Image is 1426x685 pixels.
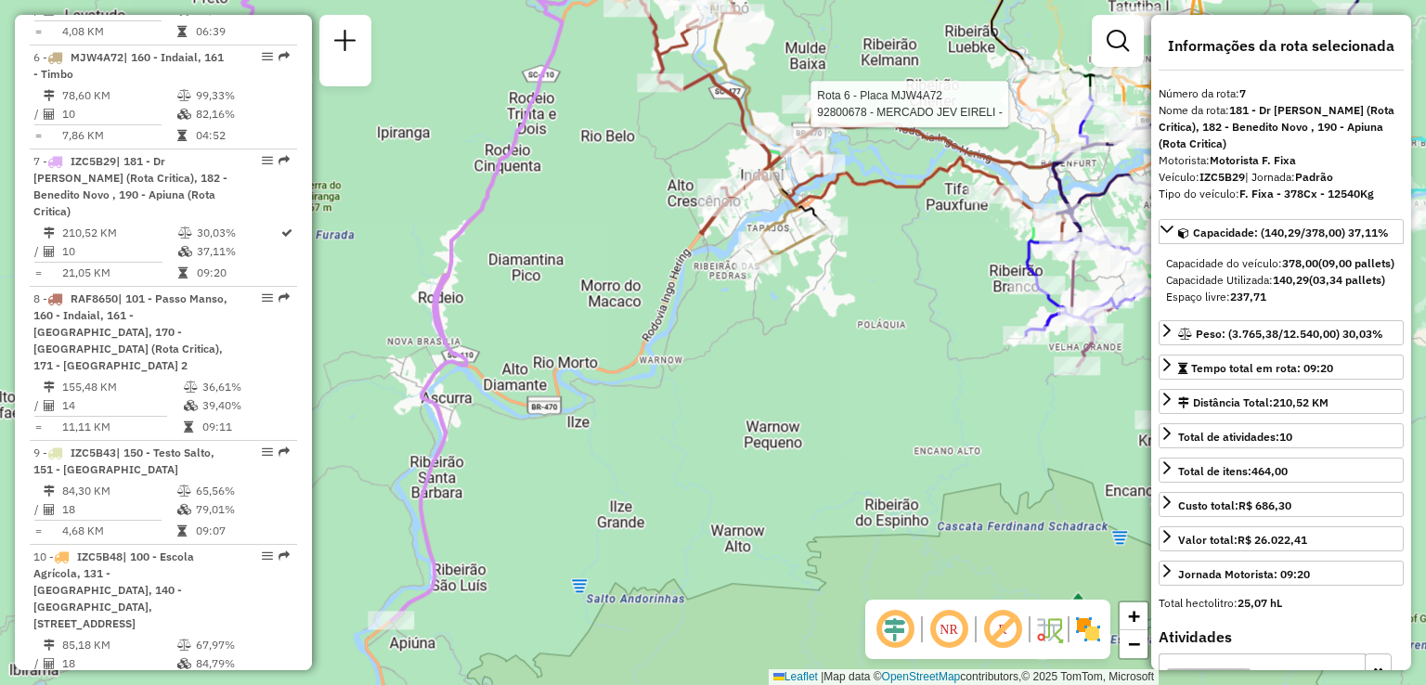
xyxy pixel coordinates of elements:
[61,126,176,145] td: 7,86 KM
[195,22,289,41] td: 06:39
[1159,595,1404,612] div: Total hectolitro:
[177,640,191,651] i: % de utilização do peso
[201,418,290,436] td: 09:11
[33,264,43,282] td: =
[61,522,176,540] td: 4,68 KM
[1245,170,1333,184] span: | Jornada:
[184,421,193,433] i: Tempo total em rota
[1178,498,1291,514] div: Custo total:
[177,525,187,536] i: Tempo total em rota
[279,292,290,304] em: Rota exportada
[262,155,273,166] em: Opções
[184,400,198,411] i: % de utilização da cubagem
[1196,327,1383,341] span: Peso: (3.765,38/12.540,00) 30,03%
[33,50,224,81] span: 6 -
[61,482,176,500] td: 84,30 KM
[1159,103,1394,150] strong: 181 - Dr [PERSON_NAME] (Rota Critica), 182 - Benedito Novo , 190 - Apiuna (Rota Critica)
[1166,289,1396,305] div: Espaço livre:
[71,291,118,305] span: RAF8650
[33,242,43,261] td: /
[1210,153,1296,167] strong: Motorista F. Fixa
[195,636,289,654] td: 67,97%
[178,267,188,278] i: Tempo total em rota
[33,446,214,476] span: 9 -
[33,126,43,145] td: =
[1178,430,1292,444] span: Total de atividades:
[184,381,198,393] i: % de utilização do peso
[279,446,290,458] em: Rota exportada
[1159,355,1404,380] a: Tempo total em rota: 09:20
[33,654,43,673] td: /
[195,126,289,145] td: 04:52
[1238,596,1282,610] strong: 25,07 hL
[1295,170,1333,184] strong: Padrão
[1178,532,1307,549] div: Valor total:
[195,86,289,105] td: 99,33%
[61,418,183,436] td: 11,11 KM
[1309,273,1385,287] strong: (03,34 pallets)
[1159,102,1404,152] div: Nome da rota:
[33,549,194,630] span: 10 -
[1178,566,1310,583] div: Jornada Motorista: 09:20
[44,227,55,239] i: Distância Total
[980,607,1025,652] span: Exibir rótulo
[33,522,43,540] td: =
[1178,463,1288,480] div: Total de itens:
[177,109,191,120] i: % de utilização da cubagem
[61,242,177,261] td: 10
[33,396,43,415] td: /
[1166,272,1396,289] div: Capacidade Utilizada:
[1034,614,1064,644] img: Fluxo de ruas
[195,654,289,673] td: 84,79%
[1159,628,1404,646] h4: Atividades
[196,224,279,242] td: 30,03%
[1159,37,1404,55] h4: Informações da rota selecionada
[1159,186,1404,202] div: Tipo do veículo:
[1230,290,1266,304] strong: 237,71
[1099,22,1136,59] a: Exibir filtros
[1166,255,1396,272] div: Capacidade do veículo:
[1159,389,1404,414] a: Distância Total:210,52 KM
[178,227,192,239] i: % de utilização do peso
[279,51,290,62] em: Rota exportada
[44,504,55,515] i: Total de Atividades
[177,485,191,497] i: % de utilização do peso
[1159,492,1404,517] a: Custo total:R$ 686,30
[33,22,43,41] td: =
[1191,361,1333,375] span: Tempo total em rota: 09:20
[1318,256,1394,270] strong: (09,00 pallets)
[882,670,961,683] a: OpenStreetMap
[33,50,224,81] span: | 160 - Indaial, 161 - Timbo
[1073,614,1103,644] img: Exibir/Ocultar setores
[873,607,917,652] span: Ocultar deslocamento
[1159,248,1404,313] div: Capacidade: (140,29/378,00) 37,11%
[1273,395,1329,409] span: 210,52 KM
[1279,430,1292,444] strong: 10
[44,485,55,497] i: Distância Total
[33,154,227,218] span: | 181 - Dr [PERSON_NAME] (Rota Critica), 182 - Benedito Novo , 190 - Apiuna (Rota Critica)
[33,500,43,519] td: /
[33,446,214,476] span: | 150 - Testo Salto, 151 - [GEOGRAPHIC_DATA]
[61,264,177,282] td: 21,05 KM
[33,418,43,436] td: =
[177,504,191,515] i: % de utilização da cubagem
[71,154,116,168] span: IZC5B29
[927,607,971,652] span: Ocultar NR
[71,446,116,459] span: IZC5B43
[1128,604,1140,627] span: +
[71,50,123,64] span: MJW4A72
[177,26,187,37] i: Tempo total em rota
[821,670,823,683] span: |
[33,154,227,218] span: 7 -
[44,90,55,101] i: Distância Total
[61,500,176,519] td: 18
[1199,170,1245,184] strong: IZC5B29
[61,22,176,41] td: 4,08 KM
[1159,85,1404,102] div: Número da rota:
[201,396,290,415] td: 39,40%
[44,246,55,257] i: Total de Atividades
[279,550,290,562] em: Rota exportada
[1120,630,1147,658] a: Zoom out
[281,227,292,239] i: Rota otimizada
[61,105,176,123] td: 10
